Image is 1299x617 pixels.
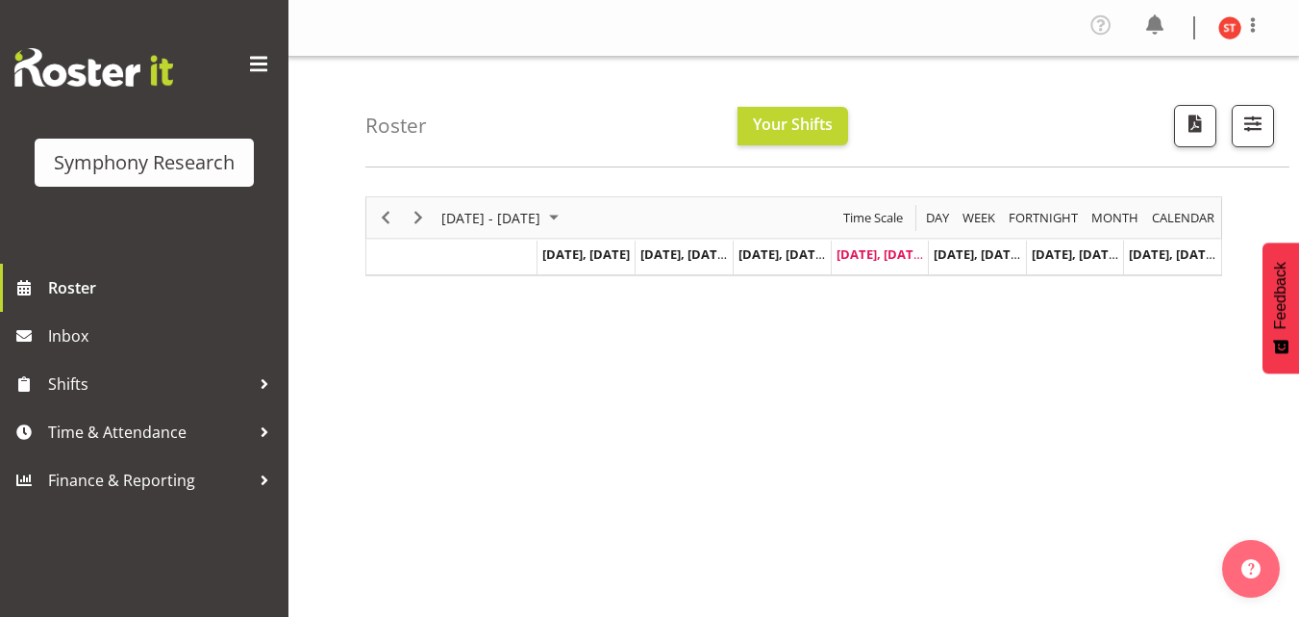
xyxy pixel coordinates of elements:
span: [DATE], [DATE] [738,245,826,263]
span: Shifts [48,370,250,398]
button: Next [406,206,432,230]
span: [DATE], [DATE] [1032,245,1119,263]
span: Your Shifts [753,114,833,135]
span: Finance & Reporting [48,466,250,495]
span: Week [961,206,997,230]
div: Symphony Research [54,148,235,177]
button: Previous [373,206,399,230]
button: Timeline Month [1088,206,1142,230]
button: Timeline Week [960,206,999,230]
button: Feedback - Show survey [1262,243,1299,373]
div: Timeline Week of August 28, 2025 [365,196,1222,276]
span: Time & Attendance [48,418,250,447]
span: [DATE], [DATE] [640,245,728,263]
span: Roster [48,273,279,302]
button: Download a PDF of the roster according to the set date range. [1174,105,1216,147]
span: Feedback [1272,262,1289,329]
button: Month [1149,206,1218,230]
img: help-xxl-2.png [1241,559,1261,578]
button: Your Shifts [737,107,848,145]
span: Day [924,206,951,230]
button: Time Scale [840,206,907,230]
h4: Roster [365,115,427,137]
span: Fortnight [1007,206,1080,230]
span: [DATE] - [DATE] [439,206,542,230]
button: August 25 - 31, 2025 [438,206,567,230]
span: calendar [1150,206,1216,230]
span: Time Scale [841,206,905,230]
img: Rosterit website logo [14,48,173,87]
span: [DATE], [DATE] [934,245,1021,263]
button: Timeline Day [923,206,953,230]
span: Inbox [48,321,279,350]
button: Fortnight [1006,206,1082,230]
span: [DATE], [DATE] [542,245,630,263]
span: Month [1089,206,1140,230]
span: [DATE], [DATE] [837,245,924,263]
button: Filter Shifts [1232,105,1274,147]
div: Previous [369,197,402,238]
span: [DATE], [DATE] [1129,245,1216,263]
div: Next [402,197,435,238]
img: siavalua-tiai11860.jpg [1218,16,1241,39]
